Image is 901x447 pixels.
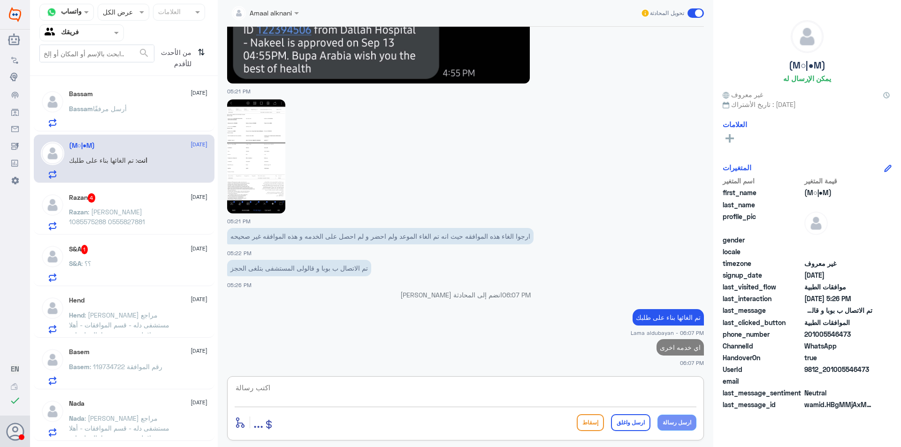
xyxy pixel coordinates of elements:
[11,364,19,374] button: EN
[680,359,704,367] span: 06:07 PM
[577,414,604,431] button: إسقاط
[723,163,751,172] h6: المتغيرات
[804,258,872,268] span: غير معروف
[41,296,64,320] img: defaultAdmin.png
[41,193,64,217] img: defaultAdmin.png
[723,200,802,210] span: last_name
[45,26,59,40] img: yourTeam.svg
[804,353,872,363] span: true
[69,90,93,98] h5: Bassam
[69,363,90,371] span: Basem
[81,259,91,267] span: : ؟؟
[723,318,802,327] span: last_clicked_button
[611,414,650,431] button: ارسل واغلق
[69,208,145,226] span: : [PERSON_NAME] 1085575288 0555827881
[804,329,872,339] span: 201005546473
[41,245,64,268] img: defaultAdmin.png
[723,247,802,257] span: locale
[41,400,64,423] img: defaultAdmin.png
[804,188,872,197] span: (M○|●M)
[227,88,251,94] span: 05:21 PM
[9,7,21,22] img: Widebot Logo
[191,398,207,407] span: [DATE]
[69,296,84,304] h5: Hend
[81,245,88,254] span: 1
[723,90,763,99] span: غير معروف
[138,47,150,59] span: search
[191,140,207,149] span: [DATE]
[41,90,64,114] img: defaultAdmin.png
[69,400,84,408] h5: Nada
[804,247,872,257] span: null
[253,414,263,431] span: ...
[804,176,872,186] span: قيمة المتغير
[137,156,147,164] span: انت
[69,259,81,267] span: S&A
[723,270,802,280] span: signup_date
[791,21,823,53] img: defaultAdmin.png
[723,294,802,303] span: last_interaction
[41,142,64,165] img: defaultAdmin.png
[723,99,892,109] span: تاريخ الأشتراك : [DATE]
[69,311,169,437] span: : [PERSON_NAME] مراجع مستشفى دله - قسم الموافقات - أهلا وسهلا بك يرجى تزويدنا بالمعلومات التالية ...
[723,120,747,129] h6: العلامات
[69,193,96,203] h5: Razan
[804,400,872,409] span: wamid.HBgMMjAxMDA1NTQ2NDczFQIAEhggQUNGRjhDQUE5NERFQUEzMzVDNjE1NUNDQUM2MEQzNEMA
[198,45,205,68] i: ⇅
[191,295,207,303] span: [DATE]
[502,291,531,299] span: 06:07 PM
[93,105,127,113] span: أرسل مرفقًا
[88,193,96,203] span: 4
[723,212,802,233] span: profile_pic
[45,5,59,19] img: whatsapp.png
[804,305,872,315] span: تم الاتصال ب بوبا و قالولى المستشفى بتلغى الحجز
[6,423,24,440] button: الصورة الشخصية
[227,99,285,213] img: 1092565469630745.jpg
[804,318,872,327] span: الموافقات الطبية
[804,341,872,351] span: 2
[227,250,252,256] span: 05:22 PM
[9,395,21,406] i: check
[723,329,802,339] span: phone_number
[804,294,872,303] span: 2025-09-13T14:26:09.525Z
[191,89,207,97] span: [DATE]
[723,188,802,197] span: first_name
[723,376,802,386] span: email
[804,212,828,235] img: defaultAdmin.png
[138,45,150,61] button: search
[633,309,704,326] p: 13/9/2025, 6:07 PM
[41,348,64,371] img: defaultAdmin.png
[657,415,696,431] button: ارسل رسالة
[227,260,371,276] p: 13/9/2025, 5:26 PM
[631,329,704,337] span: Lama aldubayan - 06:07 PM
[723,341,802,351] span: ChannelId
[69,414,84,422] span: Nada
[90,363,162,371] span: : رقم الموافقة 119734722
[804,364,872,374] span: 9812_201005546473
[69,156,137,164] span: : تم الغائها بناء على طلبك
[157,7,181,19] div: العلامات
[723,176,802,186] span: اسم المتغير
[657,339,704,356] p: 13/9/2025, 6:07 PM
[69,348,90,356] h5: Basem
[723,364,802,374] span: UserId
[723,388,802,398] span: last_message_sentiment
[191,244,207,253] span: [DATE]
[227,228,534,244] p: 13/9/2025, 5:22 PM
[804,376,872,386] span: null
[191,347,207,355] span: [DATE]
[804,235,872,245] span: null
[253,412,263,433] button: ...
[723,282,802,292] span: last_visited_flow
[723,258,802,268] span: timezone
[723,305,802,315] span: last_message
[227,218,251,224] span: 05:21 PM
[154,45,194,72] span: من الأحدث للأقدم
[69,142,95,150] h5: (M○|●M)
[227,282,252,288] span: 05:26 PM
[191,193,207,201] span: [DATE]
[11,364,19,373] span: EN
[789,60,825,71] h5: (M○|●M)
[40,45,154,62] input: ابحث بالإسم أو المكان أو إلخ..
[227,290,704,300] p: [PERSON_NAME] انضم إلى المحادثة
